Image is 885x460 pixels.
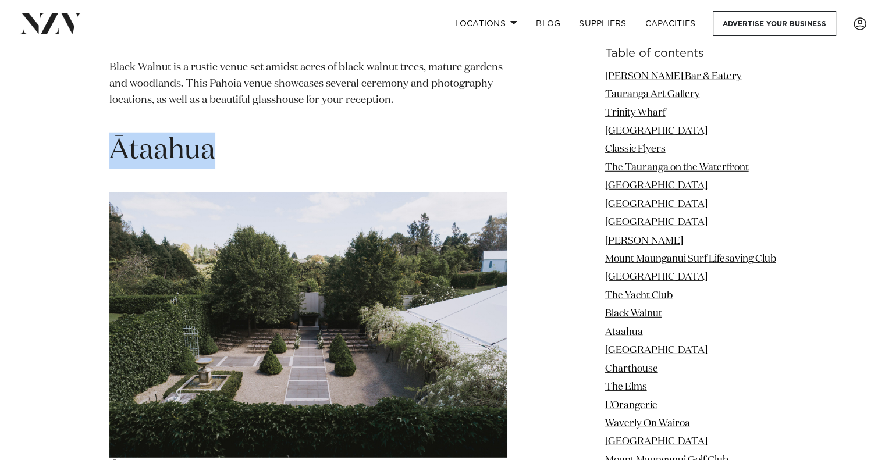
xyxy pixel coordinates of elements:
[605,89,700,99] a: Tauranga Art Gallery
[605,47,776,59] h6: Table of contents
[636,11,705,36] a: Capacities
[605,363,658,373] a: Charthouse
[605,217,708,227] a: [GEOGRAPHIC_DATA]
[605,309,662,319] a: Black Walnut
[605,71,742,81] a: [PERSON_NAME] Bar & Eatery
[605,345,708,355] a: [GEOGRAPHIC_DATA]
[445,11,527,36] a: Locations
[713,11,836,36] a: Advertise your business
[605,418,690,428] a: Waverly On Wairoa
[605,181,708,191] a: [GEOGRAPHIC_DATA]
[570,11,635,36] a: SUPPLIERS
[605,162,749,172] a: The Tauranga on the Waterfront
[605,437,708,447] a: [GEOGRAPHIC_DATA]
[605,254,776,263] a: Mount Maunganui Surf Lifesaving Club
[109,133,507,169] h1: Ātaahua
[605,290,673,300] a: The Yacht Club
[605,144,666,154] a: Classic Flyers
[605,381,647,391] a: The Elms
[109,59,507,124] section: Black Walnut is a rustic venue set amidst acres of black walnut trees, mature gardens and woodlan...
[605,108,666,117] a: Trinity Wharf
[605,236,683,245] a: [PERSON_NAME]
[605,199,708,209] a: [GEOGRAPHIC_DATA]
[605,400,657,410] a: L’Orangerie
[19,13,82,34] img: nzv-logo.png
[605,327,643,337] a: Ātaahua
[605,126,708,135] a: [GEOGRAPHIC_DATA]
[527,11,570,36] a: BLOG
[605,272,708,282] a: [GEOGRAPHIC_DATA]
